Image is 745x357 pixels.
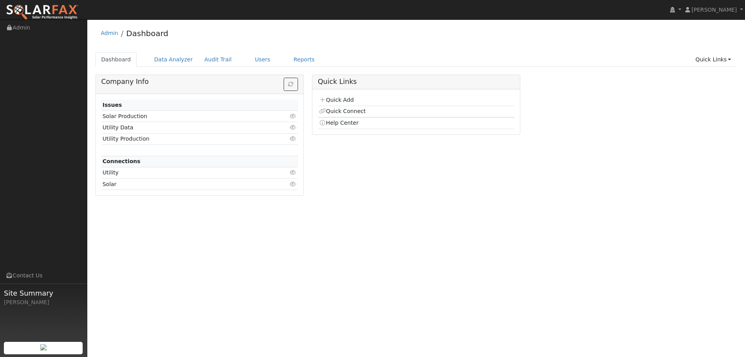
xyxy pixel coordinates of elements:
a: Dashboard [95,52,137,67]
h5: Company Info [101,78,298,86]
i: Click to view [290,136,297,141]
a: Dashboard [126,29,168,38]
img: retrieve [40,344,47,350]
a: Audit Trail [199,52,237,67]
td: Solar [101,179,266,190]
strong: Issues [102,102,122,108]
i: Click to view [290,113,297,119]
a: Quick Links [690,52,737,67]
span: [PERSON_NAME] [691,7,737,13]
a: Reports [288,52,321,67]
div: [PERSON_NAME] [4,298,83,306]
td: Solar Production [101,111,266,122]
a: Admin [101,30,118,36]
i: Click to view [290,181,297,187]
a: Users [249,52,276,67]
i: Click to view [290,170,297,175]
a: Quick Add [319,97,353,103]
td: Utility Data [101,122,266,133]
strong: Connections [102,158,140,164]
i: Click to view [290,125,297,130]
td: Utility [101,167,266,178]
img: SolarFax [6,4,79,21]
span: Site Summary [4,288,83,298]
td: Utility Production [101,133,266,145]
h5: Quick Links [318,78,515,86]
a: Quick Connect [319,108,366,114]
a: Help Center [319,120,359,126]
a: Data Analyzer [148,52,199,67]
